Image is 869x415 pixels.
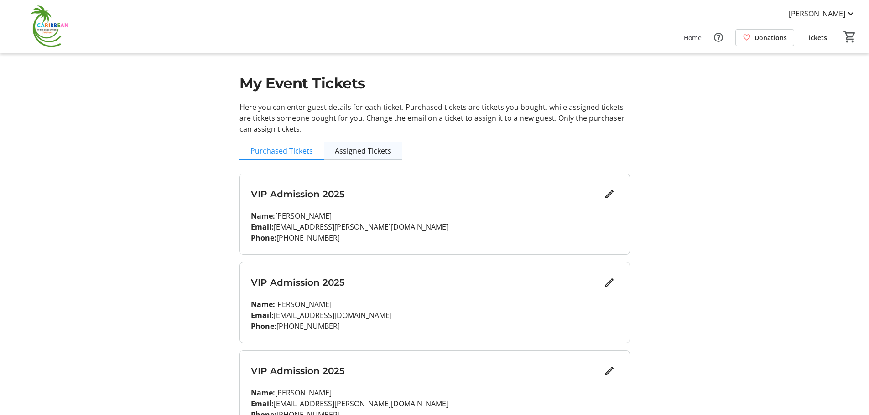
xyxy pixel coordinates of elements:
[5,4,87,49] img: Caribbean Cigar Celebration's Logo
[709,28,728,46] button: Help
[842,29,858,45] button: Cart
[684,33,702,42] span: Home
[251,387,619,398] p: [PERSON_NAME]
[251,399,274,409] strong: Email:
[676,29,709,46] a: Home
[251,364,600,378] h3: VIP Admission 2025
[735,29,794,46] a: Donations
[600,185,619,203] button: Edit
[251,210,619,221] p: [PERSON_NAME]
[251,233,276,243] strong: Phone:
[600,273,619,292] button: Edit
[251,398,619,409] p: [EMAIL_ADDRESS][PERSON_NAME][DOMAIN_NAME]
[755,33,787,42] span: Donations
[335,147,391,154] span: Assigned Tickets
[251,388,275,398] strong: Name:
[798,29,834,46] a: Tickets
[251,187,600,201] h3: VIP Admission 2025
[789,8,845,19] span: [PERSON_NAME]
[251,276,600,289] h3: VIP Admission 2025
[251,232,619,243] p: [PHONE_NUMBER]
[251,321,619,332] p: [PHONE_NUMBER]
[805,33,827,42] span: Tickets
[600,362,619,380] button: Edit
[251,221,619,232] p: [EMAIL_ADDRESS][PERSON_NAME][DOMAIN_NAME]
[251,299,275,309] strong: Name:
[239,72,630,94] h1: My Event Tickets
[239,102,630,134] p: Here you can enter guest details for each ticket. Purchased tickets are tickets you bought, while...
[250,147,313,154] span: Purchased Tickets
[781,6,864,21] button: [PERSON_NAME]
[251,222,274,232] strong: Email:
[251,310,274,320] strong: Email:
[251,321,276,331] strong: Phone:
[251,310,619,321] p: [EMAIL_ADDRESS][DOMAIN_NAME]
[251,211,275,221] strong: Name:
[251,299,619,310] p: [PERSON_NAME]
